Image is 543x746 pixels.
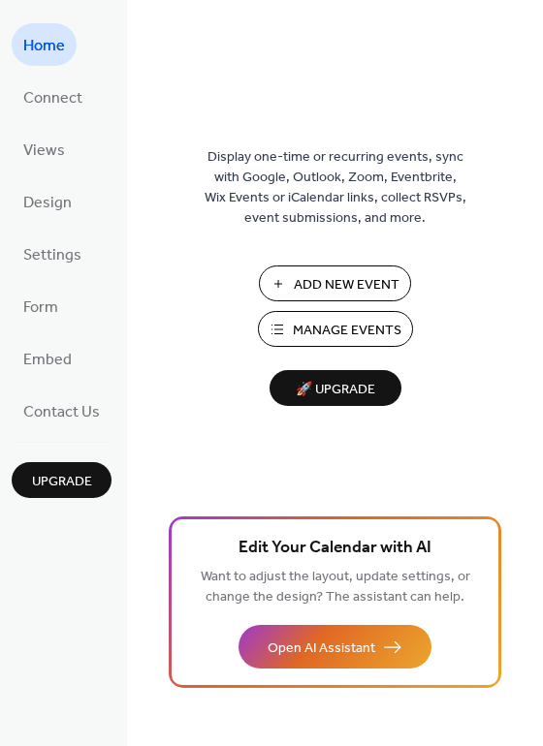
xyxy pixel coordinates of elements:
span: Connect [23,83,82,114]
a: Form [12,285,70,327]
span: Views [23,136,65,167]
button: Open AI Assistant [239,625,431,668]
span: Settings [23,240,81,271]
span: Design [23,188,72,219]
a: Home [12,23,77,66]
span: Edit Your Calendar with AI [239,535,431,562]
span: Contact Us [23,397,100,428]
span: Manage Events [293,321,401,341]
span: Embed [23,345,72,376]
a: Connect [12,76,94,118]
button: Upgrade [12,462,112,498]
span: Display one-time or recurring events, sync with Google, Outlook, Zoom, Eventbrite, Wix Events or ... [205,147,466,229]
a: Settings [12,233,93,275]
button: Add New Event [259,265,411,301]
span: 🚀 Upgrade [281,377,390,403]
a: Views [12,128,77,171]
span: Open AI Assistant [268,638,375,659]
span: Upgrade [32,472,92,492]
span: Form [23,293,58,324]
a: Embed [12,337,83,380]
a: Contact Us [12,389,112,432]
a: Design [12,180,83,223]
span: Want to adjust the layout, update settings, or change the design? The assistant can help. [201,564,470,610]
button: 🚀 Upgrade [270,370,401,406]
span: Home [23,31,65,62]
span: Add New Event [294,275,399,295]
button: Manage Events [258,311,413,347]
